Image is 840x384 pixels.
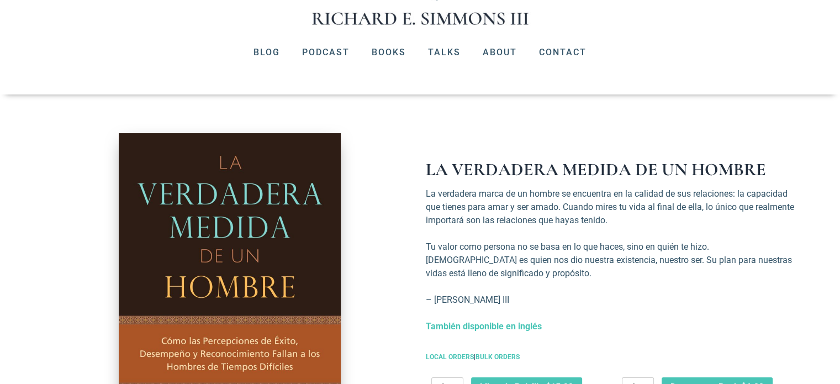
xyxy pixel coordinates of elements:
[426,352,796,362] p: |
[426,321,542,332] a: También disponible en inglés
[476,353,520,361] a: BULK ORDERS
[426,293,796,307] p: – [PERSON_NAME] III
[242,38,291,67] a: Blog
[472,38,528,67] a: About
[426,240,796,280] p: Tu valor como persona no se basa en lo que haces, sino en quién te hizo. [DEMOGRAPHIC_DATA] es qu...
[291,38,361,67] a: Podcast
[528,38,598,67] a: Contact
[426,353,474,361] a: LOCAL ORDERS
[426,187,796,227] p: La verdadera marca de un hombre se encuentra en la calidad de sus relaciones: la capacidad que ti...
[426,161,796,178] h1: La Verdadera Medida de un Hombre
[417,38,472,67] a: Talks
[361,38,417,67] a: Books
